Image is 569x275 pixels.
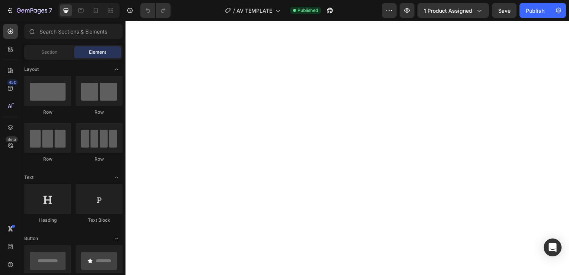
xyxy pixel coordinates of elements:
[24,109,71,116] div: Row
[7,79,18,85] div: 450
[140,3,171,18] div: Undo/Redo
[24,66,39,73] span: Layout
[424,7,472,15] span: 1 product assigned
[24,174,34,181] span: Text
[111,171,123,183] span: Toggle open
[24,24,123,39] input: Search Sections & Elements
[125,21,569,275] iframe: Design area
[544,238,562,256] div: Open Intercom Messenger
[76,156,123,162] div: Row
[498,7,511,14] span: Save
[49,6,52,15] p: 7
[6,136,18,142] div: Beta
[526,7,544,15] div: Publish
[76,109,123,116] div: Row
[3,3,55,18] button: 7
[111,233,123,244] span: Toggle open
[76,217,123,224] div: Text Block
[111,63,123,75] span: Toggle open
[24,235,38,242] span: Button
[89,49,106,56] span: Element
[519,3,551,18] button: Publish
[298,7,318,14] span: Published
[24,156,71,162] div: Row
[233,7,235,15] span: /
[417,3,489,18] button: 1 product assigned
[24,217,71,224] div: Heading
[41,49,57,56] span: Section
[492,3,516,18] button: Save
[236,7,272,15] span: AV TEMPLATE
